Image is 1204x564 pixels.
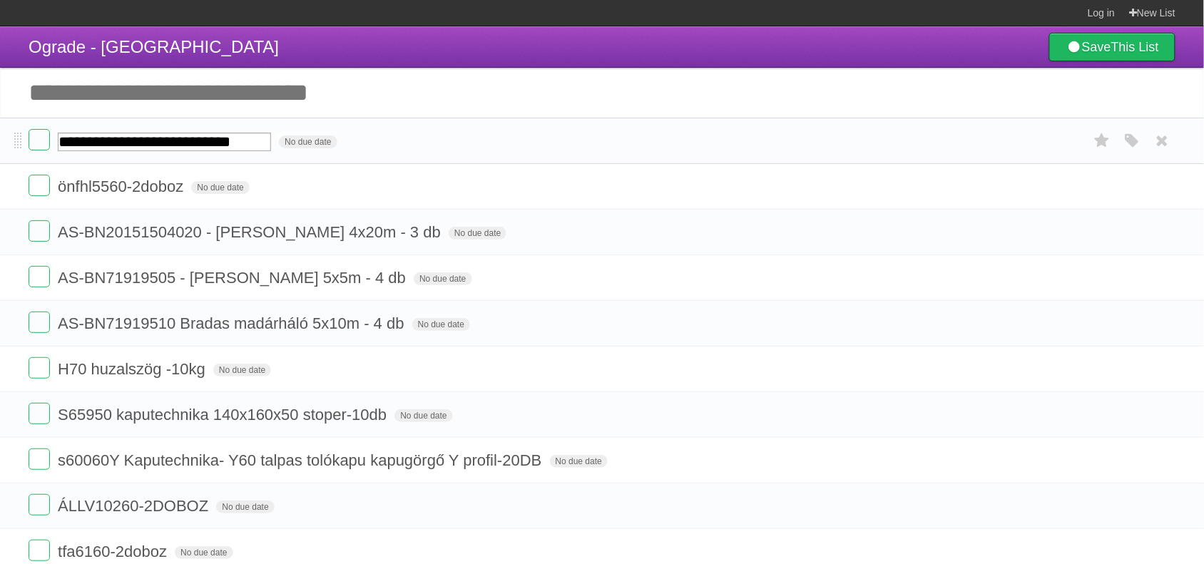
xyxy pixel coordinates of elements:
[29,175,50,196] label: Done
[29,37,279,56] span: Ograde - [GEOGRAPHIC_DATA]
[550,455,608,468] span: No due date
[29,220,50,242] label: Done
[29,129,50,150] label: Done
[58,543,170,560] span: tfa6160-2doboz
[449,227,506,240] span: No due date
[1111,40,1159,54] b: This List
[29,357,50,379] label: Done
[394,409,452,422] span: No due date
[58,269,409,287] span: AS-BN71919505 - [PERSON_NAME] 5x5m - 4 db
[279,135,337,148] span: No due date
[58,314,408,332] span: AS-BN71919510 Bradas madárháló 5x10m - 4 db
[58,451,545,469] span: s60060Y Kaputechnika- Y60 talpas tolókapu kapugörgő Y profil-20DB
[29,448,50,470] label: Done
[58,178,187,195] span: önfhl5560-2doboz
[414,272,471,285] span: No due date
[29,266,50,287] label: Done
[412,318,470,331] span: No due date
[58,223,444,241] span: AS-BN20151504020 - [PERSON_NAME] 4x20m - 3 db
[216,501,274,513] span: No due date
[29,312,50,333] label: Done
[29,494,50,516] label: Done
[58,360,209,378] span: H70 huzalszög -10kg
[1049,33,1175,61] a: SaveThis List
[29,403,50,424] label: Done
[191,181,249,194] span: No due date
[213,364,271,376] span: No due date
[175,546,233,559] span: No due date
[58,406,390,424] span: S65950 kaputechnika 140x160x50 stoper-10db
[58,497,212,515] span: ÁLLV10260-2DOBOZ
[1088,129,1116,153] label: Star task
[29,540,50,561] label: Done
